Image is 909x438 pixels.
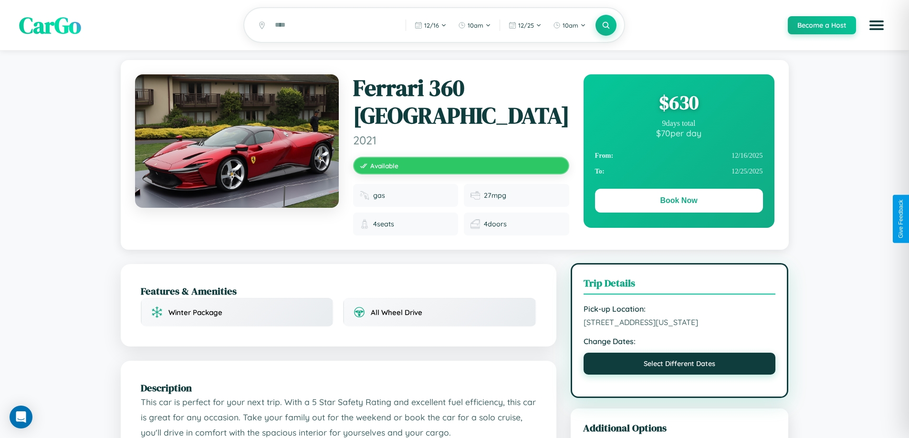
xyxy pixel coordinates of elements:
span: 10am [563,21,578,29]
strong: Pick-up Location: [584,304,776,314]
button: Select Different Dates [584,353,776,375]
span: 4 seats [373,220,394,228]
h3: Trip Details [584,276,776,295]
strong: Change Dates: [584,336,776,346]
span: 27 mpg [484,191,506,200]
div: $ 630 [595,90,763,115]
button: 12/25 [504,18,546,33]
span: 12 / 16 [424,21,439,29]
img: Fuel type [360,191,369,200]
button: Become a Host [788,16,856,34]
button: 12/16 [410,18,451,33]
span: 2021 [353,133,569,147]
span: All Wheel Drive [371,308,422,317]
span: Available [370,162,398,170]
span: 4 doors [484,220,507,228]
div: $ 70 per day [595,128,763,138]
button: 10am [453,18,496,33]
img: Ferrari 360 Modena 2021 [135,74,339,208]
span: CarGo [19,10,81,41]
strong: To: [595,167,605,175]
h2: Description [141,381,536,395]
span: [STREET_ADDRESS][US_STATE] [584,317,776,327]
button: 10am [548,18,591,33]
div: 9 days total [595,119,763,128]
span: 12 / 25 [518,21,534,29]
div: 12 / 25 / 2025 [595,163,763,179]
h2: Features & Amenities [141,284,536,298]
h1: Ferrari 360 [GEOGRAPHIC_DATA] [353,74,569,129]
span: Winter Package [168,308,222,317]
img: Fuel efficiency [470,191,480,200]
div: Open Intercom Messenger [10,406,32,428]
button: Book Now [595,189,763,213]
span: 10am [468,21,483,29]
span: gas [373,191,385,200]
div: 12 / 16 / 2025 [595,148,763,163]
img: Doors [470,219,480,229]
h3: Additional Options [583,421,776,435]
button: Open menu [863,12,890,39]
img: Seats [360,219,369,229]
div: Give Feedback [898,200,904,238]
strong: From: [595,152,614,160]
